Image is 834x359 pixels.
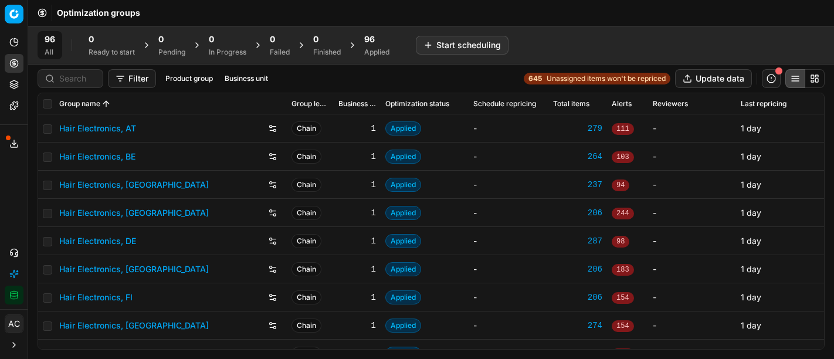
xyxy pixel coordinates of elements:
div: 1 [338,235,376,247]
td: - [648,143,736,171]
td: - [469,199,548,227]
span: Applied [385,290,421,304]
button: Product group [161,72,218,86]
td: - [469,143,548,171]
span: Optimization groups [57,7,140,19]
span: Applied [385,150,421,164]
span: 1 day [741,348,761,358]
div: Ready to start [89,48,135,57]
a: Hair Electronics, FI [59,292,133,303]
button: Update data [675,69,752,88]
button: Sorted by Group name ascending [100,98,112,110]
span: Chain [291,206,321,220]
a: Hair Electronics, [GEOGRAPHIC_DATA] [59,263,209,275]
td: - [648,255,736,283]
div: Failed [270,48,290,57]
a: Hair Electronics, [GEOGRAPHIC_DATA] [59,207,209,219]
td: - [469,255,548,283]
a: 279 [553,123,602,134]
span: 244 [612,208,634,219]
span: 0 [313,33,318,45]
a: 206 [553,207,602,219]
span: 0 [89,33,94,45]
td: - [648,227,736,255]
span: 0 [209,33,214,45]
div: 1 [338,263,376,275]
div: 1 [338,151,376,162]
span: 94 [612,179,629,191]
td: - [648,199,736,227]
span: 0 [270,33,275,45]
span: Group name [59,99,100,109]
span: Applied [385,121,421,136]
div: Applied [364,48,389,57]
div: 1 [338,179,376,191]
div: 1 [338,123,376,134]
nav: breadcrumb [57,7,140,19]
a: 274 [553,320,602,331]
a: Hair Electronics, [GEOGRAPHIC_DATA] [59,320,209,331]
td: - [469,171,548,199]
span: Group level [291,99,329,109]
td: - [469,311,548,340]
a: Hair Electronics, DE [59,235,136,247]
span: 1 day [741,320,761,330]
span: 1 day [741,264,761,274]
a: 206 [553,292,602,303]
td: - [648,311,736,340]
span: 1 day [741,179,761,189]
span: Last repricing [741,99,786,109]
a: 264 [553,151,602,162]
span: Applied [385,206,421,220]
a: 206 [553,263,602,275]
div: 287 [553,235,602,247]
span: Chain [291,150,321,164]
td: - [648,283,736,311]
span: Chain [291,121,321,136]
td: - [648,171,736,199]
span: Reviewers [653,99,688,109]
span: 1 day [741,292,761,302]
div: 1 [338,320,376,331]
span: 96 [364,33,375,45]
div: 1 [338,292,376,303]
span: Applied [385,234,421,248]
div: In Progress [209,48,246,57]
span: Applied [385,178,421,192]
span: 103 [612,151,634,163]
span: 98 [612,236,629,248]
input: Search [59,73,96,84]
button: Filter [108,69,156,88]
span: Total items [553,99,589,109]
button: Business unit [220,72,273,86]
span: 1 day [741,123,761,133]
div: Pending [158,48,185,57]
td: - [469,283,548,311]
span: 154 [612,320,634,332]
span: 154 [612,292,634,304]
div: Finished [313,48,341,57]
div: 237 [553,179,602,191]
strong: 645 [528,74,542,83]
span: Chain [291,178,321,192]
span: 1 day [741,208,761,218]
span: Chain [291,319,321,333]
span: Chain [291,262,321,276]
span: 183 [612,264,634,276]
span: Alerts [612,99,632,109]
span: Business unit [338,99,376,109]
a: 645Unassigned items won't be repriced [524,73,670,84]
span: 96 [45,33,55,45]
a: Hair Electronics, AT [59,123,136,134]
td: - [469,114,548,143]
div: All [45,48,55,57]
span: Schedule repricing [473,99,536,109]
span: 0 [158,33,164,45]
button: AC [5,314,23,333]
a: Hair Electronics, BE [59,151,135,162]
